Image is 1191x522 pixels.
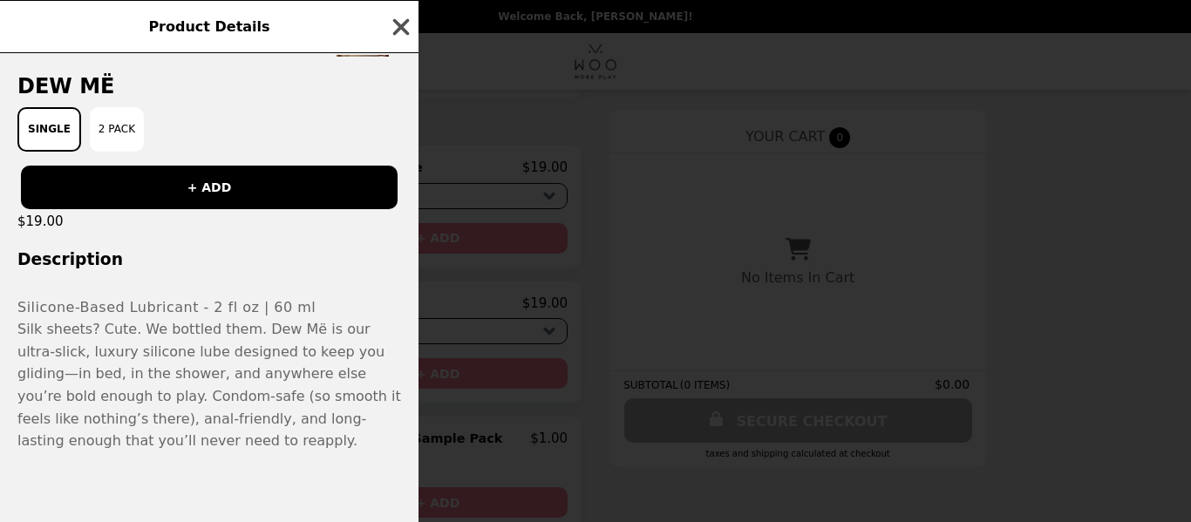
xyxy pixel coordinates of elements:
[17,107,81,152] button: Single
[17,318,401,452] div: Silk sheets? Cute. We bottled them. Dew Më is our ultra-slick, luxury silicone lube designed to k...
[148,18,269,35] span: Product Details
[90,107,144,152] button: 2 Pack
[21,166,398,209] button: + ADD
[335,53,391,109] img: Thumbnail 5
[17,299,316,315] span: Silicone-Based Lubricant - 2 fl oz | 60 ml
